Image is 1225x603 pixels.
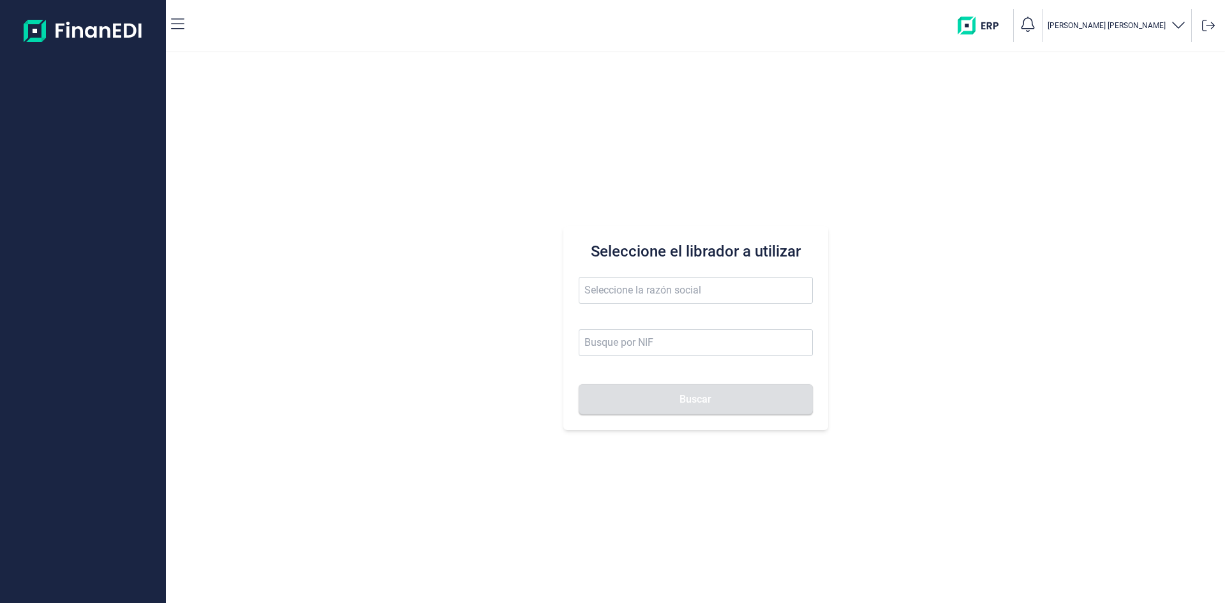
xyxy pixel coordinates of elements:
[958,17,1008,34] img: erp
[579,241,813,262] h3: Seleccione el librador a utilizar
[24,10,143,51] img: Logo de aplicación
[679,394,711,404] span: Buscar
[579,277,813,304] input: Seleccione la razón social
[579,329,813,356] input: Busque por NIF
[579,384,813,415] button: Buscar
[1048,20,1166,31] p: [PERSON_NAME] [PERSON_NAME]
[1048,17,1186,35] button: [PERSON_NAME] [PERSON_NAME]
